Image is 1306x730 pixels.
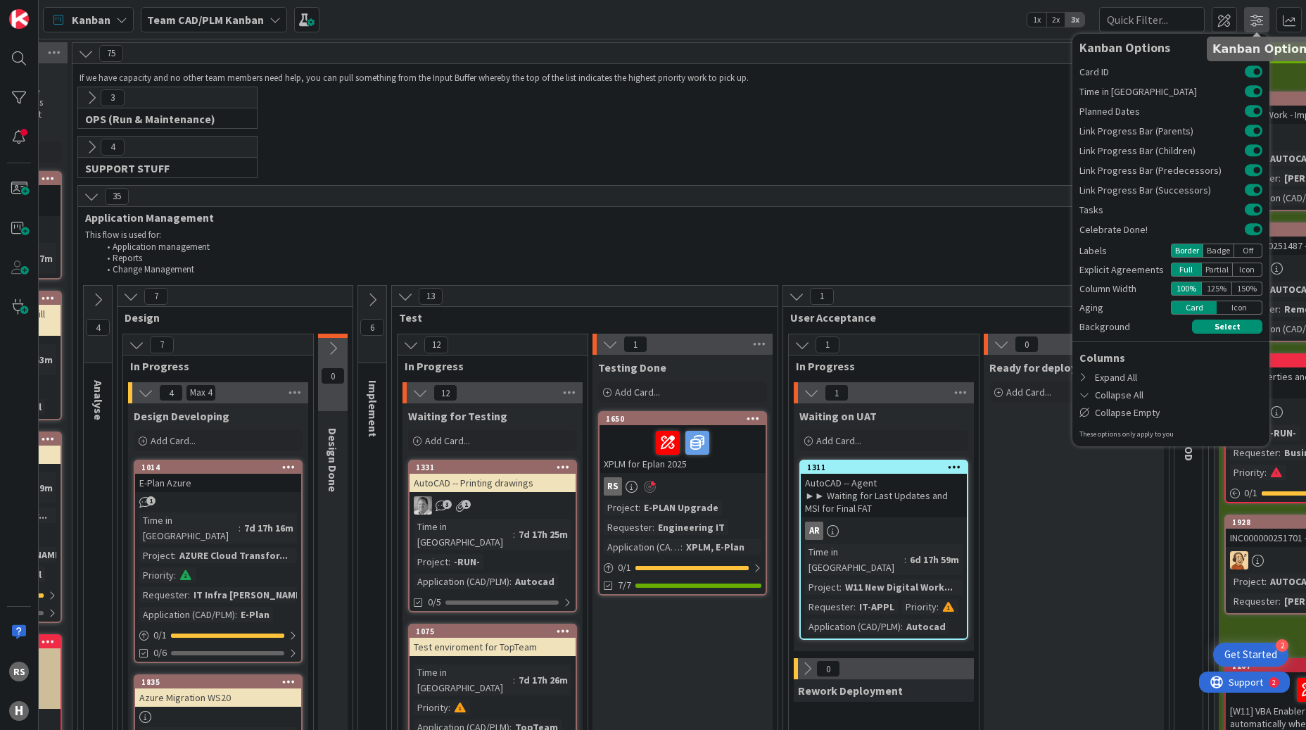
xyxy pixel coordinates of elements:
span: : [174,548,176,563]
div: 2 [1276,639,1288,652]
span: 3x [1065,13,1084,27]
div: IT-APPL [856,599,898,615]
span: 0 / 1 [153,628,167,643]
span: 75 [99,45,123,62]
div: Priority [1230,465,1264,480]
span: 2x [1046,13,1065,27]
span: Design Done [326,428,340,492]
div: AR [801,522,967,540]
div: 1075Test enviroment for TopTeam [410,625,576,656]
b: Team CAD/PLM Kanban [147,13,264,27]
div: XPLM for Eplan 2025 [600,425,766,473]
div: Requester [1230,445,1279,460]
span: : [448,700,450,715]
div: Time in [GEOGRAPHIC_DATA] [414,519,513,550]
div: Open Get Started checklist, remaining modules: 2 [1213,643,1288,667]
span: : [174,567,176,583]
div: 1650 [600,413,766,425]
div: 7d 17h 16m [241,520,297,536]
div: E-PLAN Upgrade [640,500,722,515]
span: Ready for deploy to PROD [989,360,1122,375]
span: OPS (Run & Maintenance) [85,112,239,126]
div: W11 New Digital Work... [842,579,956,595]
div: E-Plan Azure [135,474,301,492]
div: 1311AutoCAD -- Agent ►► Waiting for Last Updates and MSI for Final FAT [801,461,967,517]
span: Testing Done [598,360,666,375]
div: E-Plan [237,607,273,622]
div: 1311 [807,462,967,472]
span: : [1279,593,1281,609]
span: 7/7 [618,578,631,593]
img: RH [1230,551,1248,569]
span: Waiting on UAT [799,409,877,423]
div: 1075 [410,625,576,638]
div: Columns [1072,349,1269,366]
div: 7d 17h 26m [515,672,571,688]
div: Time in [GEOGRAPHIC_DATA] [139,512,239,543]
div: 150 % [1232,282,1262,296]
div: Project [604,500,638,515]
div: 1014 [141,462,301,472]
div: Badge [1203,244,1234,258]
div: Collapse Empty [1072,404,1269,422]
div: 1014E-Plan Azure [135,461,301,492]
span: Link Progress Bar (Children) [1079,146,1245,156]
span: 4 [101,139,125,156]
span: 4 [86,319,110,336]
span: Celebrate Done! [1079,225,1245,234]
span: Background [1079,320,1130,334]
div: Autocad [512,574,558,589]
div: 1311 [801,461,967,474]
input: Quick Filter... [1099,7,1205,32]
div: Project [1230,574,1264,589]
span: : [680,539,683,555]
div: 1331 [410,461,576,474]
div: AutoCAD -- Printing drawings [410,474,576,492]
span: 1 [146,496,156,505]
span: Add Card... [151,434,196,447]
div: Application (CAD/PLM) [414,574,509,589]
div: 0/1 [135,627,301,644]
div: Priority [414,700,448,715]
span: : [652,520,654,535]
div: Labels [1079,244,1171,258]
div: Requester [604,520,652,535]
span: Kanban [72,11,110,28]
div: Priority [902,599,937,615]
span: : [1279,445,1281,460]
span: : [188,587,190,603]
span: : [904,552,906,567]
div: Time in [GEOGRAPHIC_DATA] [805,544,904,575]
div: Requester [805,599,854,615]
div: 1014 [135,461,301,474]
span: 1 [810,288,834,305]
span: 0 [1015,336,1039,353]
span: 13 [419,288,443,305]
li: Application management [99,241,1202,253]
span: : [448,554,450,569]
div: RS [600,477,766,496]
div: Max 4 [190,389,212,396]
span: : [1264,465,1267,480]
span: 0 / 1 [1244,486,1257,501]
li: Reports [99,253,1202,264]
span: 1 [623,336,647,353]
span: Rework Deployment [798,684,903,698]
div: Azure Migration WS20 [135,688,301,707]
p: This flow is used for: [85,229,1201,241]
span: Implement [366,380,380,437]
div: IT Infra [PERSON_NAME] [190,587,308,603]
span: SUPPORT STUFF [85,161,239,175]
div: Engineering IT [654,520,728,535]
span: 12 [433,384,457,401]
span: 3 [443,500,452,509]
div: 125 % [1201,282,1232,296]
span: Tasks [1079,205,1245,215]
div: AZURE Cloud Transfor... [176,548,291,563]
span: 1 [816,336,839,353]
span: 12 [424,336,448,353]
div: RS [604,477,622,496]
div: Time in [GEOGRAPHIC_DATA] [414,665,513,696]
div: Border [1171,244,1203,258]
span: : [513,672,515,688]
